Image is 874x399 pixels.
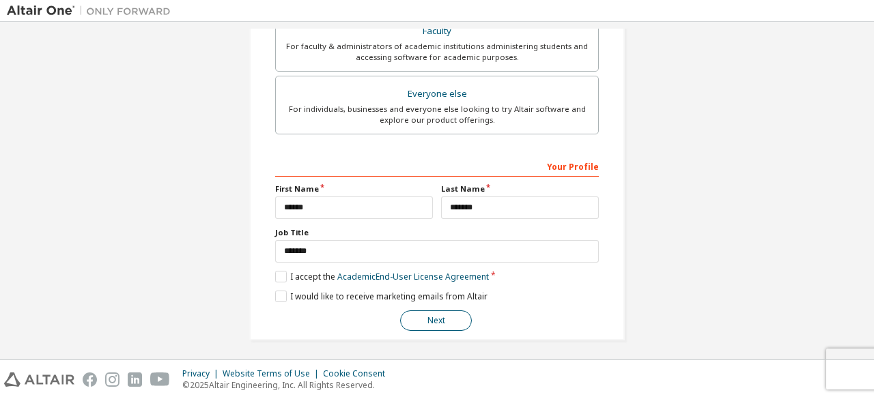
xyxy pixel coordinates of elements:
div: For faculty & administrators of academic institutions administering students and accessing softwa... [284,41,590,63]
img: instagram.svg [105,372,119,387]
a: Academic End-User License Agreement [337,271,489,282]
div: Website Terms of Use [223,368,323,379]
div: Privacy [182,368,223,379]
label: I would like to receive marketing emails from Altair [275,291,488,302]
img: youtube.svg [150,372,170,387]
label: Last Name [441,183,599,194]
label: I accept the [275,271,489,282]
button: Next [400,310,472,331]
div: Everyone else [284,85,590,104]
img: Altair One [7,4,178,18]
div: Your Profile [275,155,599,177]
label: First Name [275,183,433,194]
div: For individuals, businesses and everyone else looking to try Altair software and explore our prod... [284,104,590,125]
label: Job Title [275,227,599,238]
img: linkedin.svg [128,372,142,387]
div: Faculty [284,22,590,41]
p: © 2025 Altair Engineering, Inc. All Rights Reserved. [182,379,393,391]
img: altair_logo.svg [4,372,74,387]
img: facebook.svg [83,372,97,387]
div: Cookie Consent [323,368,393,379]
